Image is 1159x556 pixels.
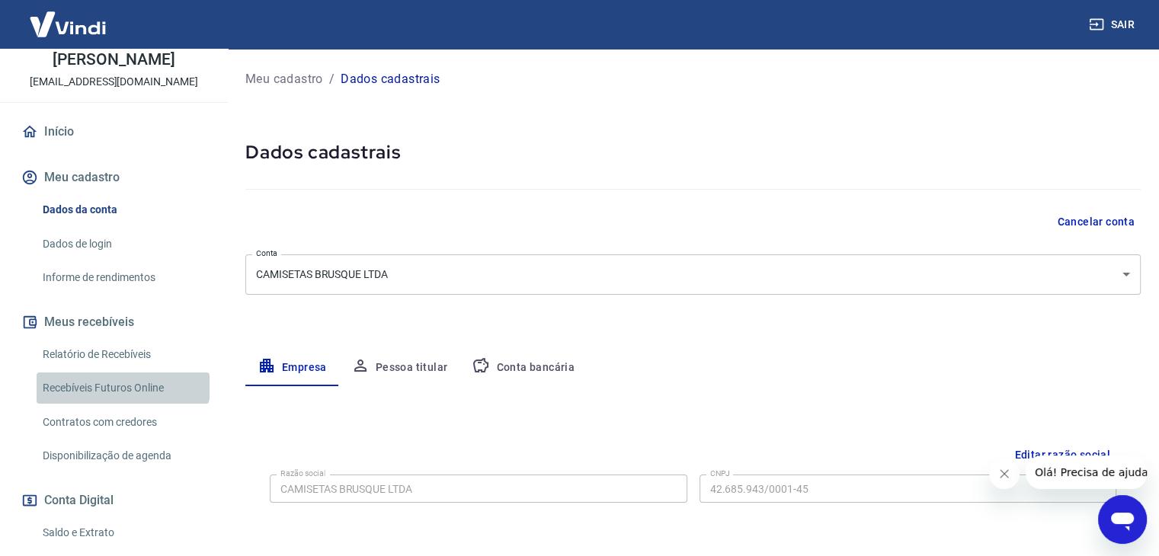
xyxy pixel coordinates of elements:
label: Conta [256,248,277,259]
label: Razão social [280,468,325,479]
img: Vindi [18,1,117,47]
a: Disponibilização de agenda [37,440,210,471]
a: Saldo e Extrato [37,517,210,548]
button: Conta bancária [459,350,587,386]
a: Informe de rendimentos [37,262,210,293]
p: Dados cadastrais [341,70,440,88]
button: Meus recebíveis [18,305,210,339]
a: Dados de login [37,228,210,260]
span: Olá! Precisa de ajuda? [9,11,128,23]
p: [EMAIL_ADDRESS][DOMAIN_NAME] [30,74,198,90]
a: Início [18,115,210,149]
p: [PERSON_NAME] [53,52,174,68]
label: CNPJ [710,468,730,479]
h5: Dados cadastrais [245,140,1141,165]
iframe: Fechar mensagem [989,459,1020,489]
a: Relatório de Recebíveis [37,339,210,370]
a: Contratos com credores [37,407,210,438]
button: Pessoa titular [339,350,460,386]
button: Conta Digital [18,484,210,517]
button: Empresa [245,350,339,386]
a: Meu cadastro [245,70,323,88]
button: Meu cadastro [18,161,210,194]
div: CAMISETAS BRUSQUE LTDA [245,254,1141,295]
button: Cancelar conta [1051,208,1141,236]
p: / [329,70,335,88]
button: Sair [1086,11,1141,39]
button: Editar razão social [1008,441,1116,469]
a: Dados da conta [37,194,210,225]
a: Recebíveis Futuros Online [37,372,210,404]
iframe: Botão para abrir a janela de mensagens [1098,495,1147,544]
iframe: Mensagem da empresa [1026,455,1147,489]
